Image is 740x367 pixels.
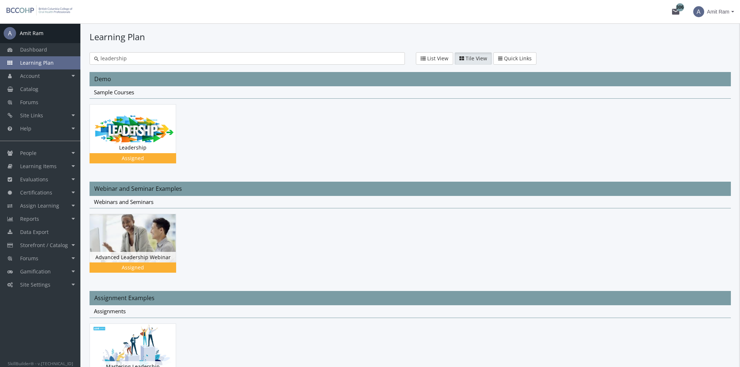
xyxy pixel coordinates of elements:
[20,125,31,132] span: Help
[99,55,400,62] input: Search
[466,55,487,62] span: Tile View
[707,5,729,18] span: Amit Ram
[671,7,680,16] mat-icon: mail
[20,176,48,183] span: Evaluations
[20,46,47,53] span: Dashboard
[20,268,51,275] span: Gamification
[94,185,182,193] span: Webinar and Seminar Examples
[20,202,59,209] span: Assign Learning
[20,86,38,92] span: Catalog
[20,255,38,262] span: Forums
[90,104,187,174] div: Leadership
[91,264,175,271] div: Assigned
[90,252,176,263] div: Advanced Leadership Webinar
[94,307,126,315] span: Assignments
[94,198,153,205] span: Webinars and Seminars
[90,31,731,43] h1: Learning Plan
[20,215,39,222] span: Reports
[20,59,54,66] span: Learning Plan
[20,150,37,156] span: People
[4,27,16,39] span: A
[20,281,50,288] span: Site Settings
[90,142,176,153] div: Leadership
[94,88,134,96] span: Sample Courses
[20,30,43,37] div: Amit Ram
[20,72,40,79] span: Account
[20,228,49,235] span: Data Export
[90,214,187,284] div: Advanced Leadership Webinar
[20,99,38,106] span: Forums
[693,6,704,17] span: A
[504,55,532,62] span: Quick Links
[20,242,68,249] span: Storefront / Catalog
[20,189,52,196] span: Certifications
[20,112,43,119] span: Site Links
[94,294,155,302] span: Assignment Examples
[91,155,175,162] div: Assigned
[20,163,57,170] span: Learning Items
[94,75,111,83] span: Demo
[8,360,73,366] small: SkillBuilder® - v.[TECHNICAL_ID]
[427,55,448,62] span: List View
